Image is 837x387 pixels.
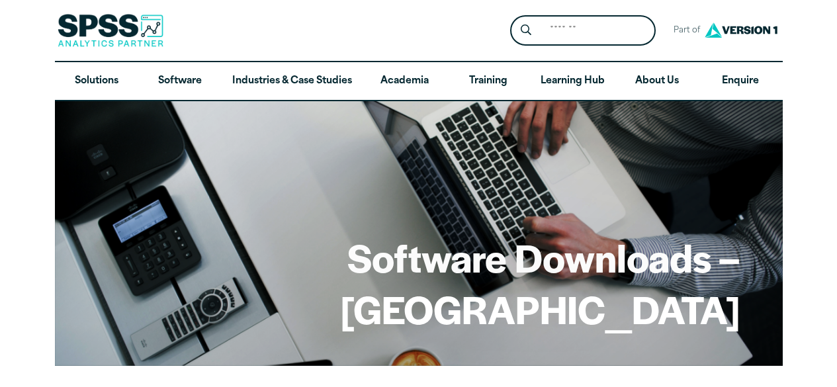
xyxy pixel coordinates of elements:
[222,62,363,101] a: Industries & Case Studies
[58,14,163,47] img: SPSS Analytics Partner
[363,62,446,101] a: Academia
[510,15,656,46] form: Site Header Search Form
[615,62,699,101] a: About Us
[699,62,782,101] a: Enquire
[55,62,783,101] nav: Desktop version of site main menu
[666,21,701,40] span: Part of
[701,18,781,42] img: Version1 Logo
[97,232,740,334] h1: Software Downloads – [GEOGRAPHIC_DATA]
[513,19,538,43] button: Search magnifying glass icon
[521,24,531,36] svg: Search magnifying glass icon
[55,62,138,101] a: Solutions
[138,62,222,101] a: Software
[446,62,529,101] a: Training
[530,62,615,101] a: Learning Hub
